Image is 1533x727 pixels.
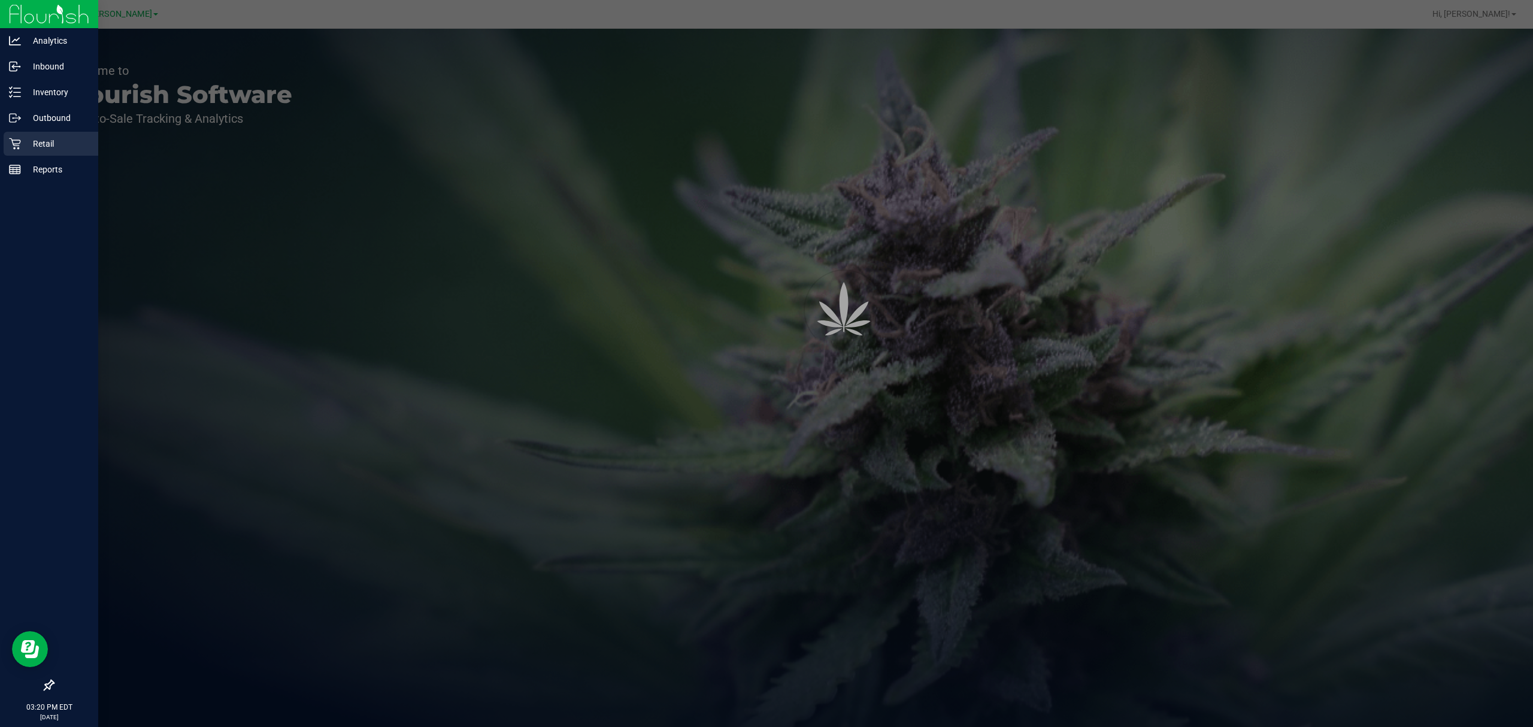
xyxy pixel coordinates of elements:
iframe: Resource center [12,631,48,667]
inline-svg: Retail [9,138,21,150]
inline-svg: Reports [9,163,21,175]
p: Inventory [21,85,93,99]
p: Reports [21,162,93,177]
p: Retail [21,137,93,151]
p: [DATE] [5,713,93,722]
inline-svg: Inventory [9,86,21,98]
p: Outbound [21,111,93,125]
p: 03:20 PM EDT [5,702,93,713]
inline-svg: Analytics [9,35,21,47]
p: Inbound [21,59,93,74]
inline-svg: Inbound [9,60,21,72]
inline-svg: Outbound [9,112,21,124]
p: Analytics [21,34,93,48]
